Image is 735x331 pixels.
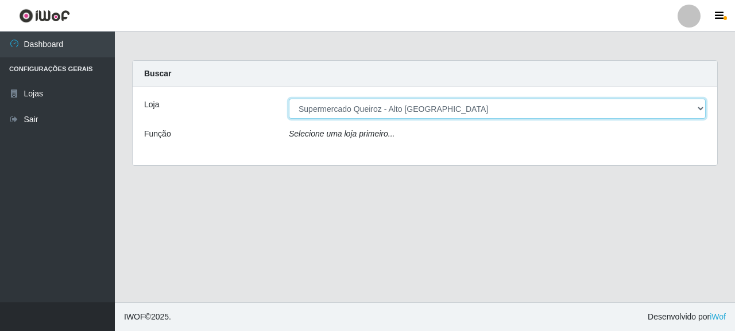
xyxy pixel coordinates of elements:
[19,9,70,23] img: CoreUI Logo
[144,128,171,140] label: Função
[124,311,171,323] span: © 2025 .
[144,99,159,111] label: Loja
[144,69,171,78] strong: Buscar
[648,311,726,323] span: Desenvolvido por
[710,312,726,321] a: iWof
[124,312,145,321] span: IWOF
[289,129,394,138] i: Selecione uma loja primeiro...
